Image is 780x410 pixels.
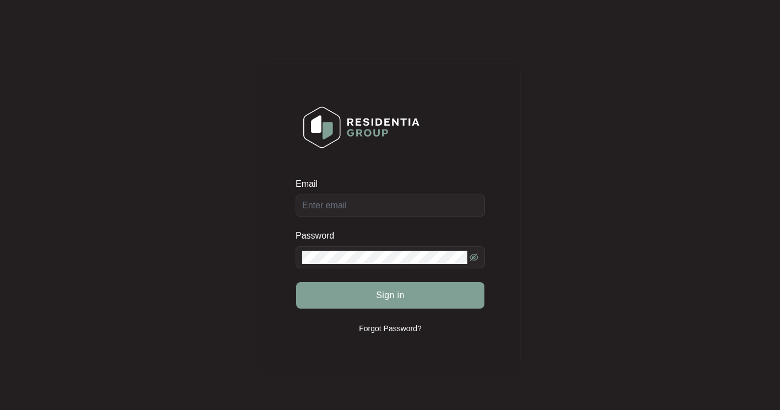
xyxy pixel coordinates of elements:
[470,253,478,262] span: eye-invisible
[296,195,485,217] input: Email
[376,289,405,302] span: Sign in
[296,282,484,309] button: Sign in
[302,251,467,264] input: Password
[296,179,325,190] label: Email
[359,323,422,334] p: Forgot Password?
[296,230,342,241] label: Password
[296,99,427,155] img: Login Logo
